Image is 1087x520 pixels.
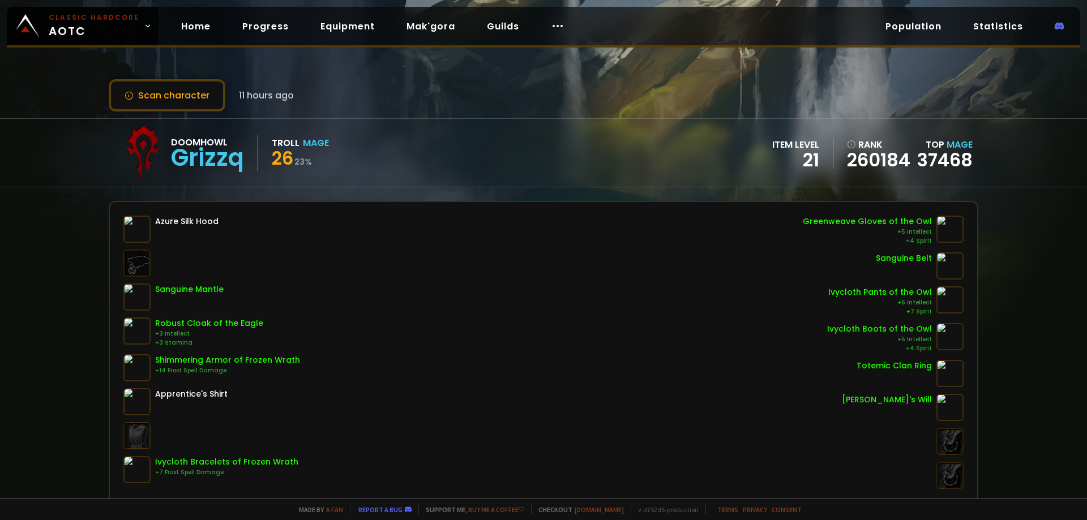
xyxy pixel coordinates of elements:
[828,307,932,316] div: +7 Spirit
[7,7,159,45] a: Classic HardcoreAOTC
[326,505,343,514] a: a fan
[772,137,819,152] div: item level
[155,283,224,295] div: Sanguine Mantle
[171,135,244,149] div: Doomhowl
[311,15,384,38] a: Equipment
[155,329,263,338] div: +3 Intellect
[917,137,973,152] div: Top
[964,15,1032,38] a: Statistics
[717,505,738,514] a: Terms
[155,456,298,468] div: Ivycloth Bracelets of Frozen Wrath
[803,216,932,227] div: Greenweave Gloves of the Owl
[272,145,293,171] span: 26
[936,360,964,387] img: item-5313
[876,15,951,38] a: Population
[292,505,343,514] span: Made by
[531,505,624,514] span: Checkout
[155,317,263,329] div: Robust Cloak of the Eagle
[123,317,151,345] img: item-15124
[857,360,932,372] div: Totemic Clan Ring
[936,394,964,421] img: item-4999
[936,286,964,313] img: item-9797
[418,505,524,514] span: Support me,
[827,344,932,353] div: +4 Spirit
[272,136,299,150] div: Troll
[743,505,767,514] a: Privacy
[478,15,528,38] a: Guilds
[772,505,802,514] a: Consent
[239,88,294,102] span: 11 hours ago
[155,388,228,400] div: Apprentice's Shirt
[172,15,220,38] a: Home
[123,388,151,415] img: item-6096
[917,147,973,173] a: 37468
[827,335,932,344] div: +5 Intellect
[847,137,910,152] div: rank
[49,12,139,40] span: AOTC
[294,156,312,167] small: 23 %
[947,138,973,151] span: Mage
[123,456,151,483] img: item-9793
[171,149,244,166] div: Grizzq
[936,216,964,243] img: item-9771
[303,136,329,150] div: Mage
[109,79,225,111] button: Scan character
[575,505,624,514] a: [DOMAIN_NAME]
[155,354,300,366] div: Shimmering Armor of Frozen Wrath
[772,152,819,169] div: 21
[358,505,403,514] a: Report a bug
[803,237,932,246] div: +4 Spirit
[155,366,300,375] div: +14 Frost Spell Damage
[123,354,151,381] img: item-6567
[847,152,910,169] a: 260184
[842,394,932,406] div: [PERSON_NAME]'s Will
[123,216,151,243] img: item-7048
[468,505,524,514] a: Buy me a coffee
[49,12,139,23] small: Classic Hardcore
[936,252,964,280] img: item-14373
[155,468,298,477] div: +7 Frost Spell Damage
[155,216,219,227] div: Azure Silk Hood
[233,15,298,38] a: Progress
[828,286,932,298] div: Ivycloth Pants of the Owl
[827,323,932,335] div: Ivycloth Boots of the Owl
[936,323,964,350] img: item-9792
[803,227,932,237] div: +5 Intellect
[397,15,464,38] a: Mak'gora
[155,338,263,347] div: +3 Stamina
[828,298,932,307] div: +6 Intellect
[631,505,699,514] span: v. d752d5 - production
[123,283,151,311] img: item-14378
[876,252,932,264] div: Sanguine Belt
